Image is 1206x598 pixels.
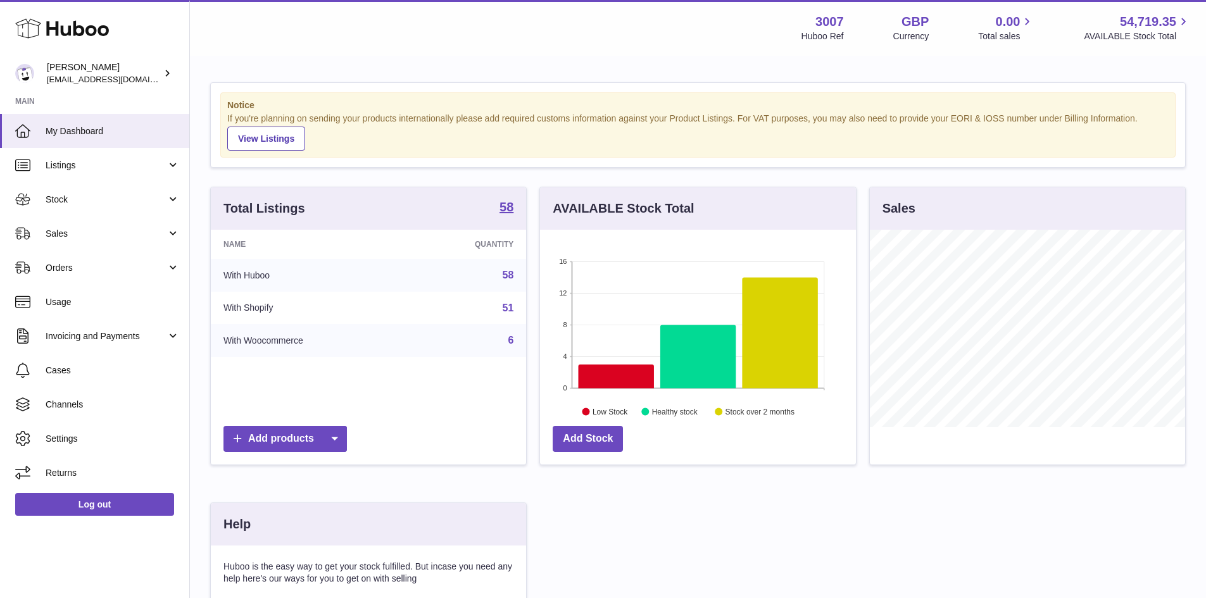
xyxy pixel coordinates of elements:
[801,30,844,42] div: Huboo Ref
[46,330,166,342] span: Invoicing and Payments
[563,384,567,392] text: 0
[46,364,180,377] span: Cases
[211,292,406,325] td: With Shopify
[223,516,251,533] h3: Help
[893,30,929,42] div: Currency
[652,407,698,416] text: Healthy stock
[223,426,347,452] a: Add products
[227,127,305,151] a: View Listings
[815,13,844,30] strong: 3007
[1120,13,1176,30] span: 54,719.35
[211,230,406,259] th: Name
[503,302,514,313] a: 51
[499,201,513,213] strong: 58
[1084,30,1191,42] span: AVAILABLE Stock Total
[503,270,514,280] a: 58
[227,113,1169,151] div: If you're planning on sending your products internationally please add required customs informati...
[46,159,166,171] span: Listings
[553,426,623,452] a: Add Stock
[508,335,513,346] a: 6
[901,13,929,30] strong: GBP
[227,99,1169,111] strong: Notice
[978,30,1034,42] span: Total sales
[406,230,526,259] th: Quantity
[996,13,1021,30] span: 0.00
[978,13,1034,42] a: 0.00 Total sales
[553,200,694,217] h3: AVAILABLE Stock Total
[46,262,166,274] span: Orders
[223,200,305,217] h3: Total Listings
[499,201,513,216] a: 58
[211,259,406,292] td: With Huboo
[883,200,915,217] h3: Sales
[46,194,166,206] span: Stock
[46,433,180,445] span: Settings
[46,296,180,308] span: Usage
[1084,13,1191,42] a: 54,719.35 AVAILABLE Stock Total
[46,467,180,479] span: Returns
[46,228,166,240] span: Sales
[223,561,513,585] p: Huboo is the easy way to get your stock fulfilled. But incase you need any help here's our ways f...
[15,493,174,516] a: Log out
[563,352,567,360] text: 4
[15,64,34,83] img: internalAdmin-3007@internal.huboo.com
[593,407,628,416] text: Low Stock
[46,125,180,137] span: My Dashboard
[211,324,406,357] td: With Woocommerce
[725,407,795,416] text: Stock over 2 months
[47,74,186,84] span: [EMAIL_ADDRESS][DOMAIN_NAME]
[47,61,161,85] div: [PERSON_NAME]
[560,258,567,265] text: 16
[560,289,567,297] text: 12
[46,399,180,411] span: Channels
[563,321,567,328] text: 8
